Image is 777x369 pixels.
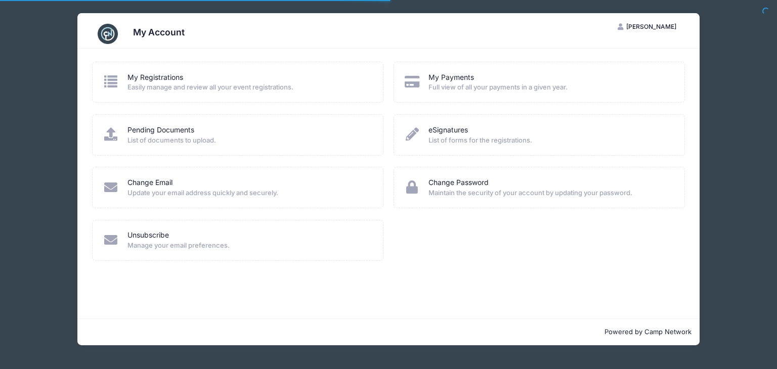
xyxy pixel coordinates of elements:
img: CampNetwork [98,24,118,44]
a: Pending Documents [127,125,194,135]
h3: My Account [133,27,185,37]
span: Update your email address quickly and securely. [127,188,370,198]
span: [PERSON_NAME] [626,23,676,30]
a: Change Email [127,177,172,188]
span: Manage your email preferences. [127,241,370,251]
span: Full view of all your payments in a given year. [428,82,671,93]
button: [PERSON_NAME] [609,18,685,35]
p: Powered by Camp Network [85,327,692,337]
a: Change Password [428,177,489,188]
span: Easily manage and review all your event registrations. [127,82,370,93]
span: List of documents to upload. [127,135,370,146]
a: My Registrations [127,72,183,83]
span: Maintain the security of your account by updating your password. [428,188,671,198]
a: Unsubscribe [127,230,169,241]
a: eSignatures [428,125,468,135]
a: My Payments [428,72,474,83]
span: List of forms for the registrations. [428,135,671,146]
